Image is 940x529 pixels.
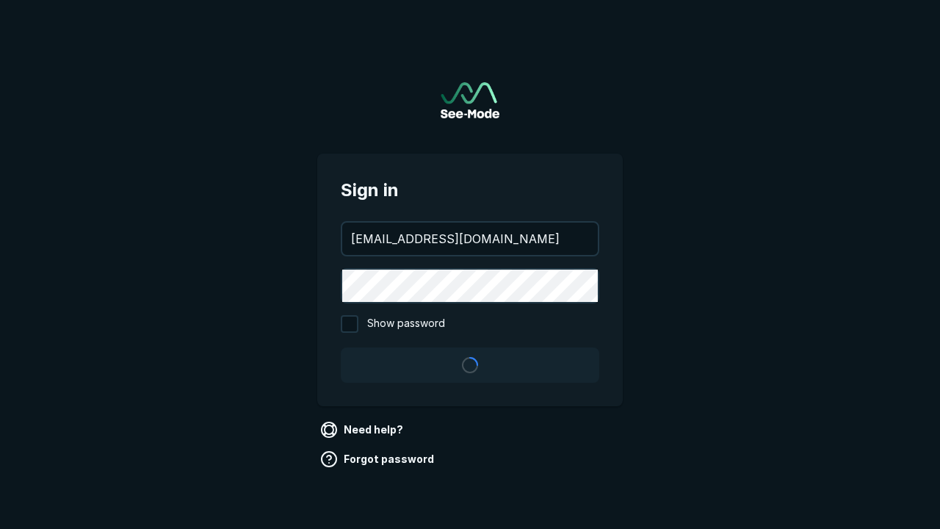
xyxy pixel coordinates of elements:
span: Sign in [341,177,599,204]
input: your@email.com [342,223,598,255]
a: Go to sign in [441,82,499,118]
span: Show password [367,315,445,333]
a: Need help? [317,418,409,442]
a: Forgot password [317,447,440,471]
img: See-Mode Logo [441,82,499,118]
